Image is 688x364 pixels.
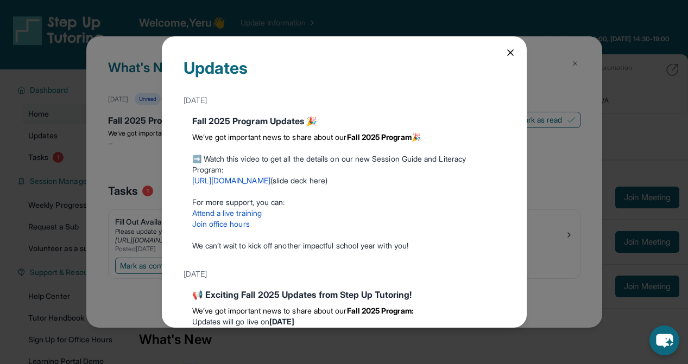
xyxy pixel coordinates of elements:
span: We’ve got important news to share about our [192,306,347,315]
a: Join office hours [192,219,250,228]
div: [DATE] [184,91,505,110]
span: We’ve got important news to share about our [192,132,347,142]
p: ( ) [192,175,496,186]
div: Updates [184,58,505,91]
span: We can’t wait to kick off another impactful school year with you! [192,241,409,250]
span: 🎉 [412,132,421,142]
a: Attend a live training [192,208,262,218]
li: to get all the details [192,327,496,338]
strong: Fall 2025 Program: [347,306,414,315]
span: For more support, you can: [192,197,285,207]
button: chat-button [649,325,679,355]
li: Updates will go live on [192,316,496,327]
div: Fall 2025 Program Updates 🎉 [192,114,496,127]
div: 📢 Exciting Fall 2025 Updates from Step Up Tutoring! [192,288,496,301]
strong: [DATE] [269,317,294,326]
span: ➡️ Watch this video to get all the details on our new Session Guide and Literacy Program: [192,154,466,174]
strong: Fall 2025 Program [347,132,412,142]
a: slide deck here [273,176,325,185]
div: [DATE] [184,264,505,284]
a: [URL][DOMAIN_NAME] [192,176,270,185]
